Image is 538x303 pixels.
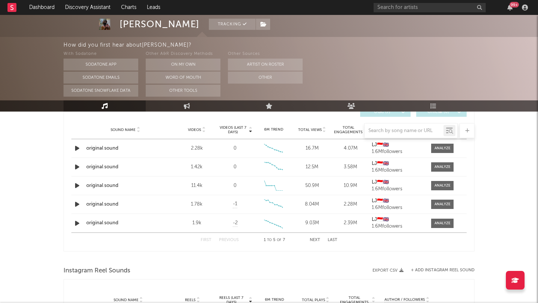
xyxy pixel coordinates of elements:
[146,50,220,59] div: Other A&R Discovery Methods
[372,180,389,185] strong: LJ🇮🇩🇬🇧
[64,85,138,97] button: Sodatone Snowflake Data
[219,238,239,242] button: Previous
[372,187,424,192] div: 1.6M followers
[333,201,368,208] div: 2.28M
[86,201,164,208] a: original sound
[372,268,403,273] button: Export CSV
[333,163,368,171] div: 3.58M
[179,145,214,152] div: 2.28k
[328,238,337,242] button: Last
[295,182,330,190] div: 50.9M
[179,182,214,190] div: 11.4k
[372,205,424,210] div: 1.6M followers
[374,3,486,12] input: Search for artists
[114,298,139,302] span: Sound Name
[146,85,220,97] button: Other Tools
[295,201,330,208] div: 8.04M
[416,107,467,117] button: Official(0)
[234,182,236,190] div: 0
[421,110,455,114] span: Official ( 0 )
[64,41,538,50] div: How did you first hear about [PERSON_NAME] ?
[372,143,389,147] strong: LJ🇮🇩🇬🇧
[234,145,236,152] div: 0
[267,238,272,242] span: to
[86,182,164,190] a: original sound
[365,110,399,114] span: UGC ( 7 )
[64,50,138,59] div: With Sodatone
[372,149,424,154] div: 1.6M followers
[510,2,519,7] div: 99 +
[86,145,164,152] a: original sound
[179,201,214,208] div: 1.78k
[228,72,303,84] button: Other
[201,238,211,242] button: First
[302,298,325,302] span: Total Plays
[333,145,368,152] div: 4.07M
[234,163,236,171] div: 0
[209,19,256,30] button: Tracking
[120,19,200,30] div: [PERSON_NAME]
[277,238,281,242] span: of
[360,107,411,117] button: UGC(7)
[372,199,389,203] strong: LJ🇮🇩🇬🇧
[295,145,330,152] div: 16.7M
[254,236,295,245] div: 1 5 7
[372,199,424,204] a: LJ🇮🇩🇬🇧
[365,128,443,134] input: Search by song name or URL
[146,72,220,84] button: Word Of Mouth
[179,163,214,171] div: 1.42k
[233,200,237,208] span: -1
[333,182,368,190] div: 10.9M
[185,298,195,302] span: Reels
[372,217,389,222] strong: LJ🇮🇩🇬🇧
[64,266,130,275] span: Instagram Reel Sounds
[233,219,238,227] span: -2
[86,219,164,227] a: original sound
[372,161,389,166] strong: LJ🇮🇩🇬🇧
[179,219,214,227] div: 1.9k
[411,268,474,272] button: + Add Instagram Reel Sound
[64,72,138,84] button: Sodatone Emails
[372,217,424,222] a: LJ🇮🇩🇬🇧
[295,219,330,227] div: 9.03M
[64,59,138,71] button: Sodatone App
[228,59,303,71] button: Artist on Roster
[507,4,513,10] button: 99+
[310,238,320,242] button: Next
[384,297,425,302] span: Author / Followers
[372,161,424,166] a: LJ🇮🇩🇬🇧
[403,268,474,272] div: + Add Instagram Reel Sound
[256,297,293,303] div: 6M Trend
[146,59,220,71] button: On My Own
[372,168,424,173] div: 1.6M followers
[333,219,368,227] div: 2.39M
[86,163,164,171] a: original sound
[372,143,424,148] a: LJ🇮🇩🇬🇧
[228,50,303,59] div: Other Sources
[372,224,424,229] div: 1.6M followers
[295,163,330,171] div: 12.5M
[372,180,424,185] a: LJ🇮🇩🇬🇧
